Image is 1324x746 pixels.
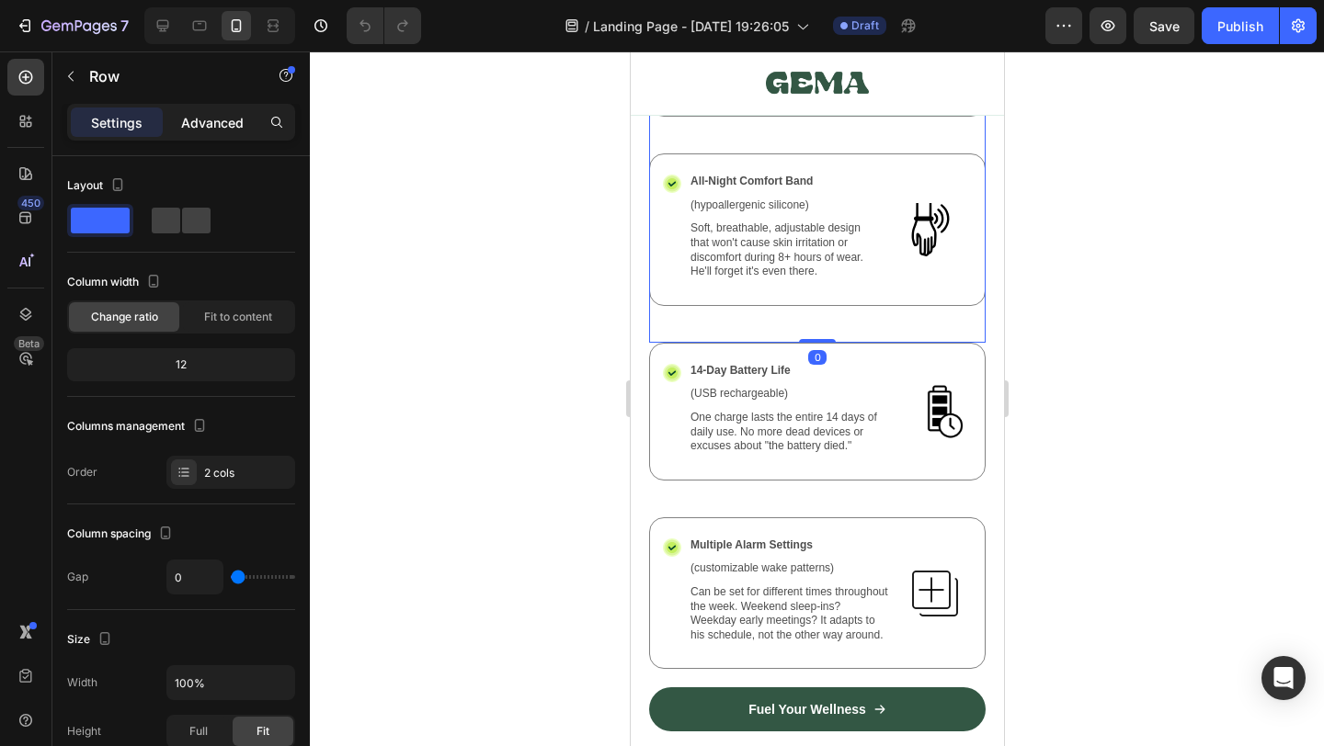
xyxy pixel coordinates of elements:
[67,674,97,691] div: Width
[181,113,244,132] p: Advanced
[67,569,88,585] div: Gap
[1217,17,1263,36] div: Publish
[120,15,129,37] p: 7
[67,270,165,295] div: Column width
[67,627,116,652] div: Size
[1261,656,1306,700] div: Open Intercom Messenger
[167,560,223,593] input: Auto
[167,666,294,699] input: Auto
[204,465,291,481] div: 2 cols
[1202,7,1279,44] button: Publish
[593,17,789,36] span: Landing Page - [DATE] 19:26:05
[17,196,44,210] div: 450
[1134,7,1194,44] button: Save
[14,336,44,351] div: Beta
[631,51,1004,746] iframe: Design area
[851,17,879,34] span: Draft
[204,309,272,325] span: Fit to content
[89,65,245,87] p: Row
[67,414,211,439] div: Columns management
[585,17,589,36] span: /
[7,7,137,44] button: 7
[67,723,101,740] div: Height
[67,174,129,198] div: Layout
[189,723,208,740] span: Full
[1149,18,1180,34] span: Save
[91,309,158,325] span: Change ratio
[67,522,177,547] div: Column spacing
[67,464,97,480] div: Order
[91,113,143,132] p: Settings
[71,352,291,378] div: 12
[257,723,269,740] span: Fit
[347,7,421,44] div: Undo/Redo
